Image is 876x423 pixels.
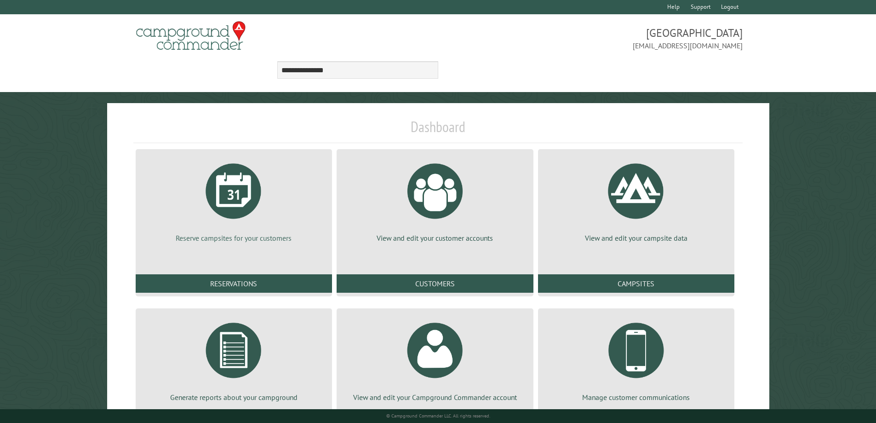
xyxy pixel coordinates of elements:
[147,392,321,402] p: Generate reports about your campground
[337,274,533,293] a: Customers
[348,156,522,243] a: View and edit your customer accounts
[136,274,332,293] a: Reservations
[147,156,321,243] a: Reserve campsites for your customers
[147,233,321,243] p: Reserve campsites for your customers
[538,274,734,293] a: Campsites
[147,316,321,402] a: Generate reports about your campground
[386,413,490,419] small: © Campground Commander LLC. All rights reserved.
[549,316,723,402] a: Manage customer communications
[438,25,743,51] span: [GEOGRAPHIC_DATA] [EMAIL_ADDRESS][DOMAIN_NAME]
[348,233,522,243] p: View and edit your customer accounts
[348,392,522,402] p: View and edit your Campground Commander account
[549,233,723,243] p: View and edit your campsite data
[549,392,723,402] p: Manage customer communications
[133,118,743,143] h1: Dashboard
[549,156,723,243] a: View and edit your campsite data
[348,316,522,402] a: View and edit your Campground Commander account
[133,18,248,54] img: Campground Commander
